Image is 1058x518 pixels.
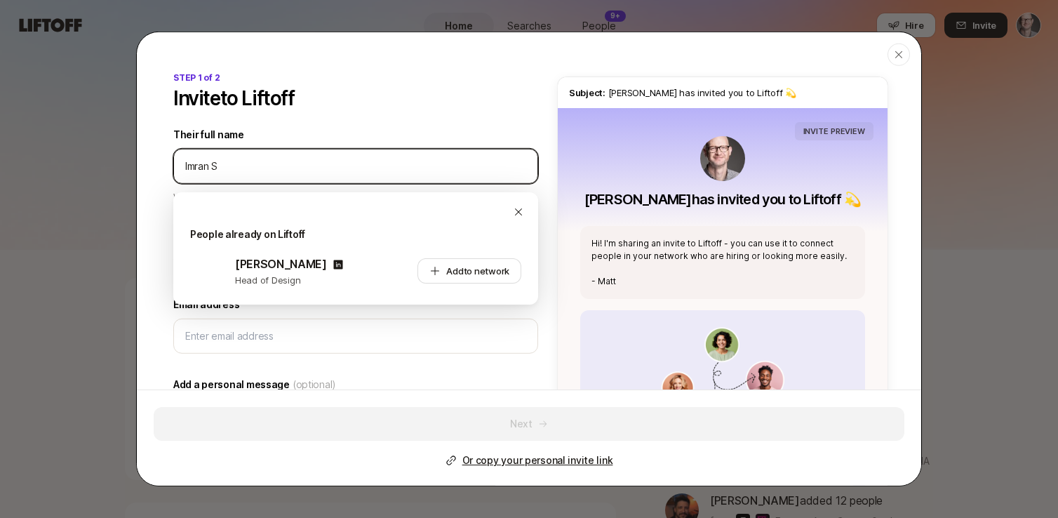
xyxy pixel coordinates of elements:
[569,86,876,100] p: [PERSON_NAME] has invited you to Liftoff 💫
[417,258,521,284] button: Addto network
[803,125,865,138] p: INVITE PREVIEW
[700,136,745,181] img: Matt
[173,296,538,313] label: Email address
[584,190,861,209] p: [PERSON_NAME] has invited you to Liftoff 💫
[173,190,374,206] p: We'll use Imran as their preferred name.
[580,226,865,299] div: Hi! I'm sharing an invite to Liftoff - you can use it to connect people in your network who are h...
[185,328,526,345] input: Enter email address
[661,327,784,404] img: invite_value_prop.png
[173,226,538,243] p: People already on Liftoff
[446,452,613,469] button: Or copy your personal invite link
[293,376,336,393] span: (optional)
[462,452,613,469] p: Or copy your personal invite link
[464,265,509,277] span: to network
[340,191,374,202] span: Change
[235,273,344,287] p: Head of Design
[235,255,344,273] p: [PERSON_NAME]
[173,126,538,143] label: Their full name
[569,87,605,98] span: Subject:
[185,158,526,175] input: e.g. Liv Carter
[173,72,220,84] p: STEP 1 of 2
[173,87,295,109] p: Invite to Liftoff
[173,376,538,393] label: Add a personal message
[446,264,509,278] span: Add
